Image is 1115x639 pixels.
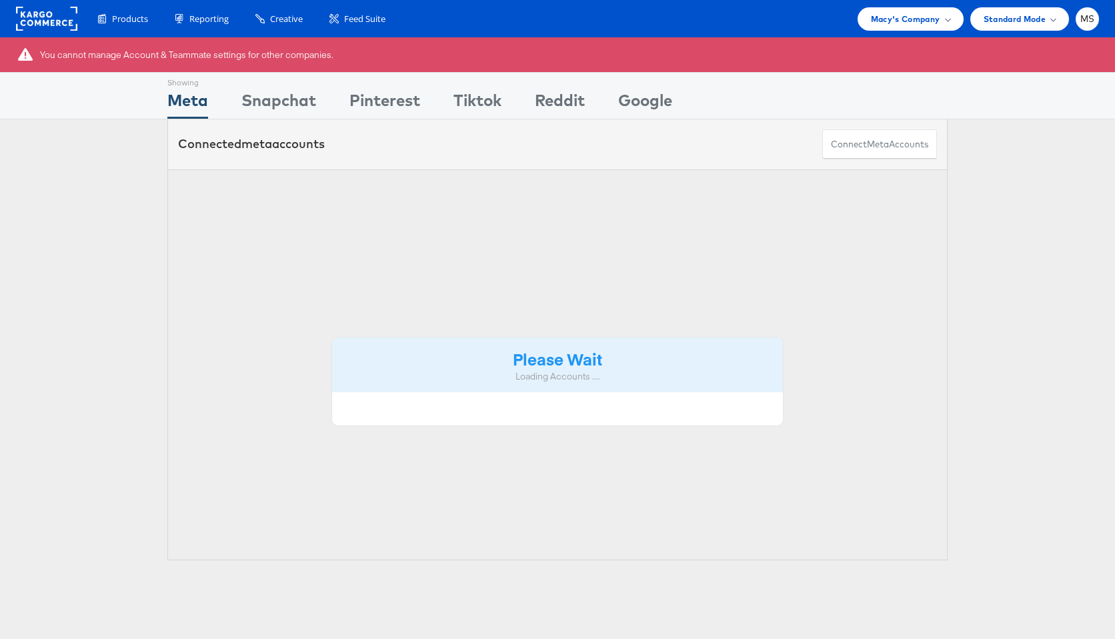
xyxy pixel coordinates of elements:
[871,12,940,26] span: Macy's Company
[241,89,316,119] div: Snapchat
[618,89,672,119] div: Google
[112,13,148,25] span: Products
[40,49,333,61] div: You cannot manage Account & Teammate settings for other companies.
[189,13,229,25] span: Reporting
[1080,15,1095,23] span: MS
[342,370,773,383] div: Loading Accounts ....
[167,73,208,89] div: Showing
[535,89,585,119] div: Reddit
[453,89,501,119] div: Tiktok
[270,13,303,25] span: Creative
[178,135,325,153] div: Connected accounts
[349,89,420,119] div: Pinterest
[241,136,272,151] span: meta
[167,89,208,119] div: Meta
[984,12,1046,26] span: Standard Mode
[344,13,385,25] span: Feed Suite
[513,348,602,370] strong: Please Wait
[822,129,937,159] button: ConnectmetaAccounts
[867,138,889,151] span: meta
